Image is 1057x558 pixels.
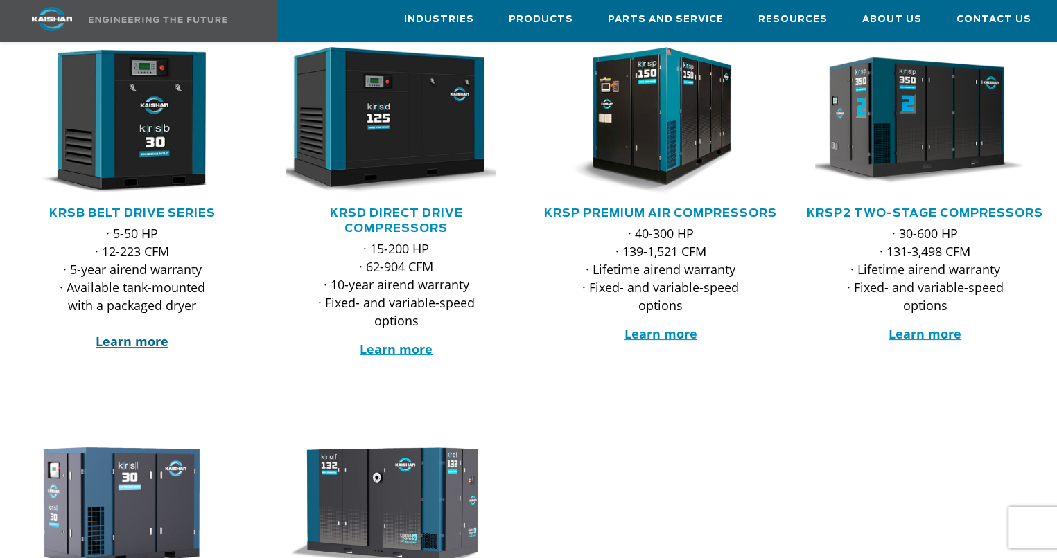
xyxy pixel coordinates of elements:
img: krsp350 [805,47,1025,195]
img: krsb30 [12,47,232,195]
img: krsp150 [541,47,761,195]
a: Learn more [360,341,433,357]
a: Parts and Service [608,1,724,38]
p: · 40-300 HP · 139-1,521 CFM · Lifetime airend warranty · Fixed- and variable-speed options [579,224,743,314]
a: Products [509,1,573,38]
span: Resources [758,12,828,28]
span: Parts and Service [608,12,724,28]
p: · 15-200 HP · 62-904 CFM · 10-year airend warranty · Fixed- and variable-speed options [314,240,478,330]
p: · 30-600 HP · 131-3,498 CFM · Lifetime airend warranty · Fixed- and variable-speed options [843,224,1007,314]
div: krsb30 [22,47,242,195]
a: Learn more [96,333,168,350]
span: Industries [404,12,474,28]
a: Learn more [624,325,697,342]
a: Contact Us [956,1,1031,38]
a: Industries [404,1,474,38]
a: KRSP Premium Air Compressors [544,208,777,219]
div: krsd125 [286,47,506,195]
a: Resources [758,1,828,38]
a: About Us [862,1,922,38]
a: Learn more [889,325,961,342]
img: krsd125 [276,47,496,195]
p: · 5-50 HP · 12-223 CFM · 5-year airend warranty · Available tank-mounted with a packaged dryer [50,224,214,350]
a: KRSD Direct Drive Compressors [330,208,463,234]
span: About Us [862,12,922,28]
img: Engineering the future [89,17,227,23]
span: Contact Us [956,12,1031,28]
a: KRSP2 Two-Stage Compressors [807,208,1043,219]
div: krsp150 [551,47,771,195]
div: krsp350 [815,47,1035,195]
a: KRSB Belt Drive Series [49,208,216,219]
span: Products [509,12,573,28]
